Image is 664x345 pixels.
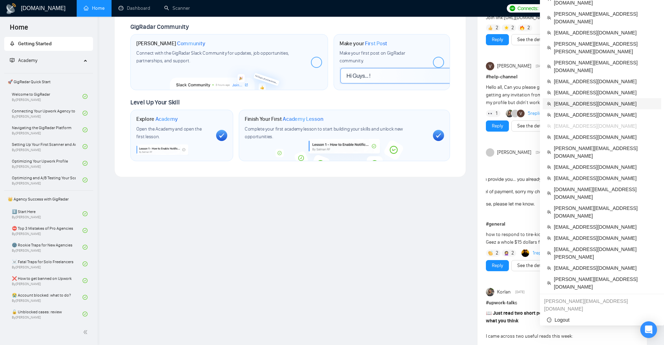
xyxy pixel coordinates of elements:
[547,316,657,324] span: Logout
[554,111,657,119] span: [EMAIL_ADDRESS][DOMAIN_NAME]
[170,62,288,90] img: slackcommunity-bg.png
[521,249,529,257] img: Haseeb
[528,110,544,117] a: 5replies
[504,25,509,30] img: 🌟
[12,206,83,221] a: 1️⃣ Start HereBy[PERSON_NAME]
[492,122,503,130] a: Reply
[136,40,205,47] h1: [PERSON_NAME]
[547,225,551,229] span: team
[554,78,657,85] span: [EMAIL_ADDRESS][DOMAIN_NAME]
[511,120,554,132] button: See the details
[84,5,105,11] a: homeHome
[547,113,551,117] span: team
[488,111,493,116] img: 👀
[10,57,37,63] span: Academy
[536,149,545,156] span: [DATE]
[533,250,548,257] a: 1replies
[547,281,551,285] span: team
[283,116,323,123] span: Academy Lesson
[488,25,493,30] img: 👍
[83,144,87,149] span: check-circle
[4,37,93,51] li: Getting Started
[164,5,190,11] a: searchScanner
[547,251,551,255] span: team
[504,251,509,256] img: 🤦
[517,5,538,12] span: Connects:
[486,220,639,228] h1: # general
[486,159,570,215] img: F09A8UU1U58-Screenshot(595).png
[547,64,551,69] span: team
[177,40,205,47] span: Community
[554,234,657,242] span: [EMAIL_ADDRESS][DOMAIN_NAME]
[515,289,525,295] span: [DATE]
[497,288,511,296] span: Korlan
[554,144,657,160] span: [PERSON_NAME][EMAIL_ADDRESS][DOMAIN_NAME]
[486,260,509,271] button: Reply
[554,245,657,261] span: [EMAIL_ADDRESS][DOMAIN_NAME][PERSON_NAME]
[554,223,657,231] span: [EMAIL_ADDRESS][DOMAIN_NAME]
[83,245,87,250] span: check-circle
[520,25,525,30] img: 🔥
[12,122,83,138] a: Navigating the GigRadar PlatformBy[PERSON_NAME]
[488,251,493,256] img: 👏
[640,321,657,338] div: Open Intercom Messenger
[554,186,657,201] span: [DOMAIN_NAME][EMAIL_ADDRESS][DOMAIN_NAME]
[83,278,87,283] span: check-circle
[12,156,83,171] a: Optimizing Your Upwork ProfileBy[PERSON_NAME]
[554,29,657,37] span: [EMAIL_ADDRESS][DOMAIN_NAME]
[554,40,657,55] span: [PERSON_NAME][EMAIL_ADDRESS][PERSON_NAME][DOMAIN_NAME]
[245,116,323,123] h1: Finish Your First
[547,210,551,214] span: team
[547,91,551,95] span: team
[517,122,548,130] a: See the details
[511,250,514,257] span: 2
[486,299,639,307] h1: # upwork-talks
[547,191,551,195] span: team
[10,58,15,63] span: fund-projection-screen
[554,89,657,96] span: [EMAIL_ADDRESS][DOMAIN_NAME]
[339,50,405,64] span: Make your first post on GigRadar community.
[504,15,549,21] a: [URL][DOMAIN_NAME]
[496,250,498,257] span: 2
[554,59,657,74] span: [PERSON_NAME][EMAIL_ADDRESS][DOMAIN_NAME]
[5,75,92,89] span: 🚀 GigRadar Quick Start
[83,261,87,266] span: check-circle
[486,34,509,45] button: Reply
[339,40,387,47] h1: Make your
[497,62,531,70] span: [PERSON_NAME]
[511,24,514,31] span: 2
[130,99,180,106] span: Level Up Your Skill
[527,24,530,31] span: 2
[6,3,17,14] img: logo
[517,262,548,269] a: See the details
[554,264,657,272] span: [EMAIL_ADDRESS][DOMAIN_NAME]
[486,232,597,245] span: how to respond to tire-kickers... lol Geez a whole $15 dollars for an entire SEO project?
[486,310,492,316] span: 📖
[5,192,92,206] span: 👑 Agency Success with GigRadar
[547,135,551,139] span: team
[83,127,87,132] span: check-circle
[547,31,551,35] span: team
[547,46,551,50] span: team
[12,172,83,188] a: Optimizing and A/B Testing Your Scanner for Better ResultsBy[PERSON_NAME]
[547,176,551,180] span: team
[547,16,551,20] span: team
[119,5,150,11] a: dashboardDashboard
[83,111,87,116] span: check-circle
[547,150,551,154] span: team
[547,165,551,169] span: team
[136,50,289,64] span: Connect with the GigRadar Slack Community for updates, job opportunities, partnerships, and support.
[4,22,34,37] span: Home
[547,317,552,322] span: logout
[83,161,87,166] span: check-circle
[12,139,83,154] a: Setting Up Your First Scanner and Auto-BidderBy[PERSON_NAME]
[83,295,87,300] span: check-circle
[486,73,639,81] h1: # help-channel
[486,120,509,132] button: Reply
[554,204,657,220] span: [PERSON_NAME][EMAIL_ADDRESS][DOMAIN_NAME]
[554,163,657,171] span: [EMAIL_ADDRESS][DOMAIN_NAME]
[486,62,494,70] img: Vishal Suthar
[12,105,83,121] a: Connecting Your Upwork Agency to GigRadarBy[PERSON_NAME]
[496,24,498,31] span: 2
[496,110,497,117] span: 1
